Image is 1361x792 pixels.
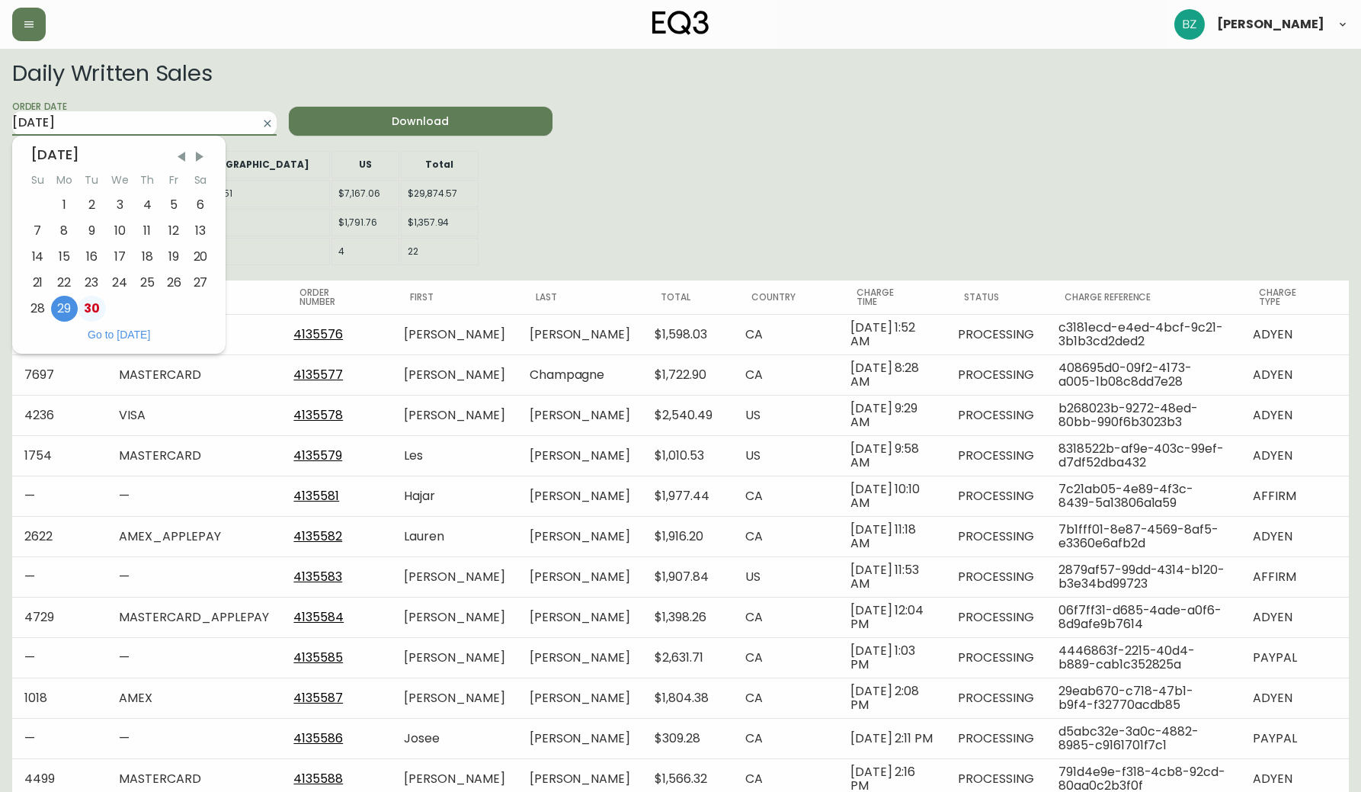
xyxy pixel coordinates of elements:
div: Tue Sep 16 2025 [78,244,106,270]
div: Fri Sep 26 2025 [161,270,187,296]
td: [PERSON_NAME] [392,678,517,718]
th: US [331,151,399,178]
td: PAYPAL [1241,718,1349,758]
td: $29,874.57 [401,180,479,207]
td: ADYEN [1241,395,1349,435]
td: $1,804.38 [642,678,733,718]
td: CA [733,516,838,556]
div: Sun Sep 07 2025 [24,218,51,244]
a: 4135588 [293,770,343,787]
a: 4135585 [293,649,343,666]
th: Charge Type [1241,281,1349,314]
td: $309.28 [642,718,733,758]
td: [PERSON_NAME] [392,597,517,637]
th: Charge Reference [1046,281,1241,314]
td: — [107,718,281,758]
td: [DATE] 9:58 AM [838,435,946,476]
td: PROCESSING [946,718,1046,758]
div: Tue Sep 02 2025 [78,192,106,218]
div: Mon Sep 22 2025 [51,270,78,296]
img: 603957c962080f772e6770b96f84fb5c [1174,9,1205,40]
td: $1,598.03 [642,314,733,354]
a: 4135578 [293,406,343,424]
div: Sun Sep 28 2025 [24,296,51,322]
abbr: Wednesday [111,172,129,188]
span: Download [301,112,541,131]
td: PROCESSING [946,395,1046,435]
div: Sat Sep 20 2025 [187,244,214,270]
div: Sat Sep 13 2025 [187,218,214,244]
td: CA [733,354,838,395]
div: Tue Sep 30 2025 [78,296,106,322]
td: ADYEN [1241,516,1349,556]
th: Total [401,151,479,178]
td: 7b1fff01-8e87-4569-8af5-e3360e6afb2d [1046,516,1241,556]
td: $1,398.26 [642,597,733,637]
td: PROCESSING [946,637,1046,678]
div: Thu Sep 11 2025 [134,218,161,244]
td: Champagne [517,354,642,395]
td: 22 [401,238,479,265]
td: Josee [392,718,517,758]
span: Next Month [192,149,207,165]
td: [DATE] 10:10 AM [838,476,946,516]
td: ADYEN [1241,678,1349,718]
td: PROCESSING [946,556,1046,597]
td: $22,707.51 [179,180,330,207]
td: ADYEN [1241,597,1349,637]
td: [DATE] 9:29 AM [838,395,946,435]
div: Thu Sep 18 2025 [134,244,161,270]
th: Order Number [281,281,392,314]
div: Mon Sep 29 2025 [51,296,78,322]
th: First [392,281,517,314]
td: MASTERCARD [107,435,281,476]
td: AMEX [107,678,281,718]
td: — [12,556,107,597]
td: 18 [179,238,330,265]
div: Mon Sep 01 2025 [51,192,78,218]
td: [PERSON_NAME] [517,516,642,556]
td: 4 [331,238,399,265]
td: — [107,637,281,678]
td: — [12,718,107,758]
td: PAYPAL [1241,637,1349,678]
td: [PERSON_NAME] [392,395,517,435]
td: $1,722.90 [642,354,733,395]
td: $1,791.76 [331,209,399,236]
td: Hajar [392,476,517,516]
td: [DATE] 1:52 AM [838,314,946,354]
td: CA [733,476,838,516]
div: Wed Sep 24 2025 [106,270,134,296]
div: Wed Sep 10 2025 [106,218,134,244]
td: [PERSON_NAME] [517,718,642,758]
th: Total [642,281,733,314]
td: — [12,476,107,516]
th: Country [733,281,838,314]
div: Sat Sep 27 2025 [187,270,214,296]
td: 7c21ab05-4e89-4f3c-8439-5a13806a1a59 [1046,476,1241,516]
td: [DATE] 12:04 PM [838,597,946,637]
div: Fri Sep 12 2025 [161,218,187,244]
a: 4135584 [293,608,344,626]
td: [DATE] 11:53 AM [838,556,946,597]
td: AFFIRM [1241,556,1349,597]
td: $1,916.20 [642,516,733,556]
td: $1,977.44 [642,476,733,516]
td: [PERSON_NAME] [517,395,642,435]
td: $2,631.71 [642,637,733,678]
td: [PERSON_NAME] [517,637,642,678]
td: 4446863f-2215-40d4-b889-cab1c352825a [1046,637,1241,678]
td: — [107,556,281,597]
div: Mon Sep 15 2025 [51,244,78,270]
td: CA [733,314,838,354]
div: Thu Sep 04 2025 [134,192,161,218]
td: [PERSON_NAME] [392,354,517,395]
td: AMEX_APPLEPAY [107,516,281,556]
td: c3181ecd-e4ed-4bcf-9c21-3b1b3cd2ded2 [1046,314,1241,354]
div: Sun Sep 14 2025 [24,244,51,270]
td: 7697 [12,354,107,395]
td: 4729 [12,597,107,637]
td: PROCESSING [946,597,1046,637]
div: Mon Sep 08 2025 [51,218,78,244]
td: CA [733,718,838,758]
